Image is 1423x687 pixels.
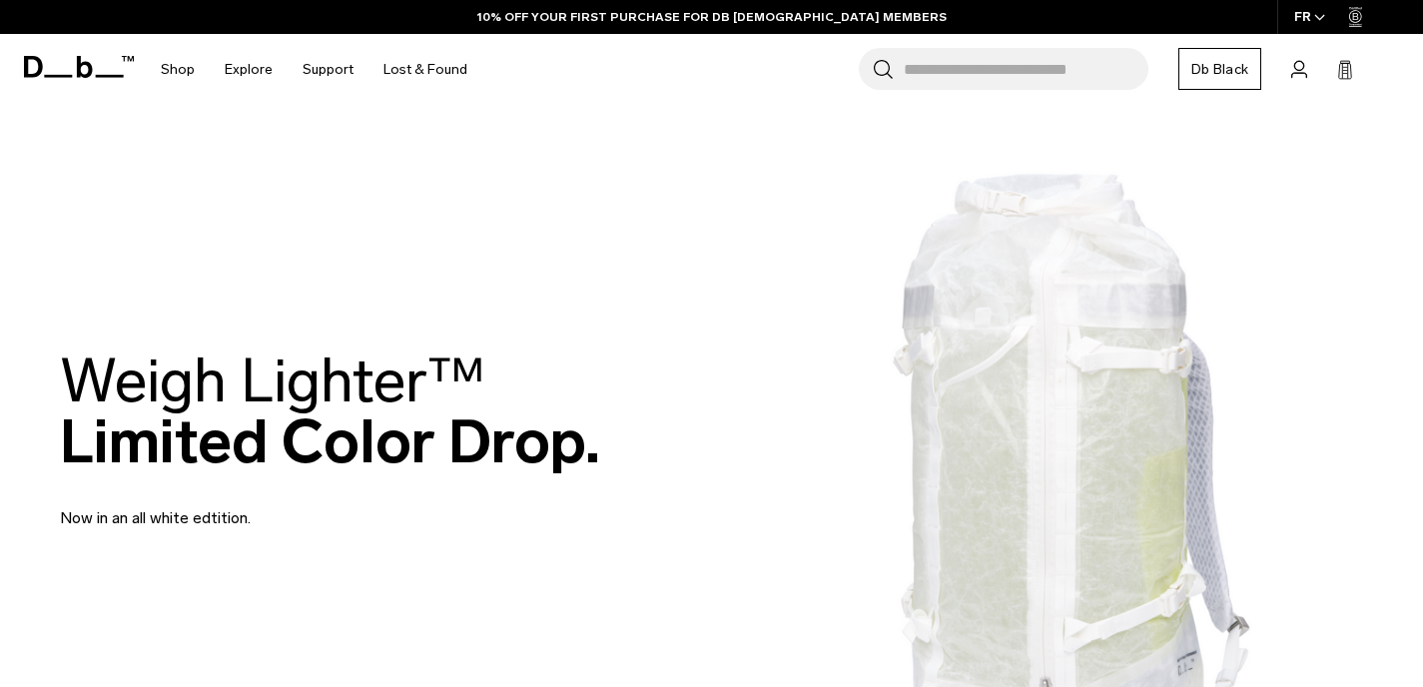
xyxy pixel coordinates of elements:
[477,8,947,26] a: 10% OFF YOUR FIRST PURCHASE FOR DB [DEMOGRAPHIC_DATA] MEMBERS
[60,344,485,417] span: Weigh Lighter™
[383,34,467,105] a: Lost & Found
[161,34,195,105] a: Shop
[60,350,600,472] h2: Limited Color Drop.
[146,34,482,105] nav: Main Navigation
[225,34,273,105] a: Explore
[1178,48,1261,90] a: Db Black
[60,482,539,530] p: Now in an all white edtition.
[303,34,354,105] a: Support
